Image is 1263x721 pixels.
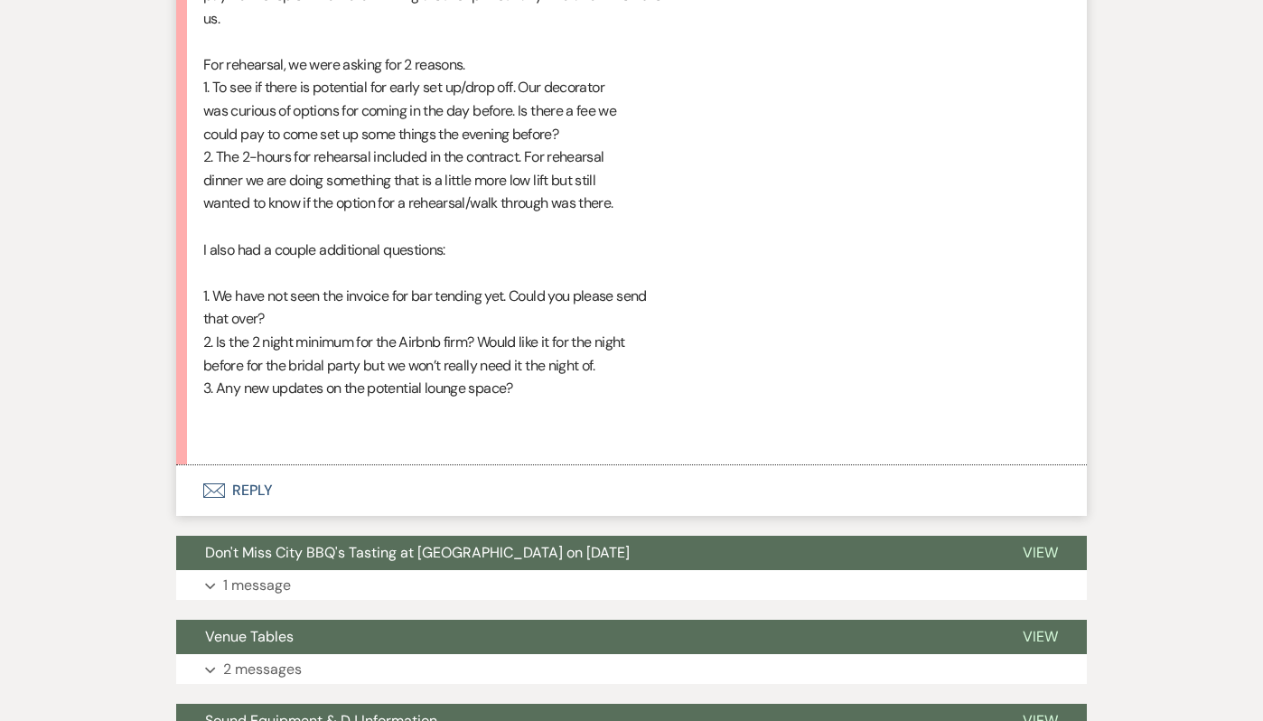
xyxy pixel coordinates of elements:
[176,654,1087,685] button: 2 messages
[223,574,291,597] p: 1 message
[205,627,294,646] span: Venue Tables
[994,620,1087,654] button: View
[223,658,302,681] p: 2 messages
[176,465,1087,516] button: Reply
[176,620,994,654] button: Venue Tables
[1023,627,1058,646] span: View
[176,536,994,570] button: Don't Miss City BBQ's Tasting at [GEOGRAPHIC_DATA] on [DATE]
[994,536,1087,570] button: View
[176,570,1087,601] button: 1 message
[205,543,630,562] span: Don't Miss City BBQ's Tasting at [GEOGRAPHIC_DATA] on [DATE]
[1023,543,1058,562] span: View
